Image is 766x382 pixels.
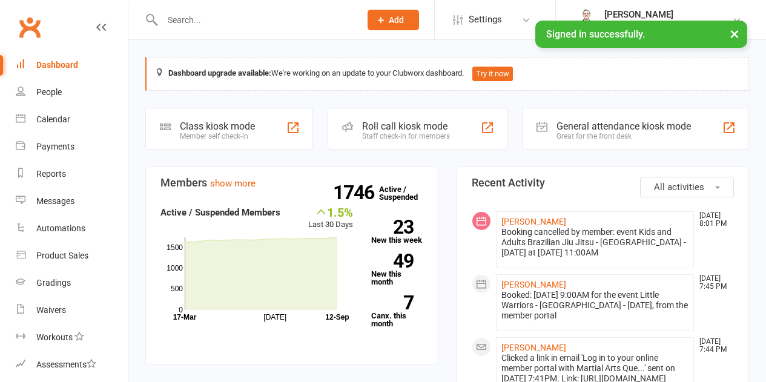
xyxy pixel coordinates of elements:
h3: Members [160,177,423,189]
input: Search... [159,12,352,28]
a: People [16,79,128,106]
div: Workouts [36,332,73,342]
strong: 49 [371,252,414,270]
a: Gradings [16,269,128,297]
a: 1746Active / Suspended [379,176,432,210]
a: Automations [16,215,128,242]
div: We're working on an update to your Clubworx dashboard. [145,57,749,91]
div: Class kiosk mode [180,120,255,132]
div: Roll call kiosk mode [362,120,450,132]
time: [DATE] 7:45 PM [693,275,733,291]
a: Payments [16,133,128,160]
span: All activities [654,182,704,193]
div: Assessments [36,360,96,369]
div: Staff check-in for members [362,132,450,140]
div: Calendar [36,114,70,124]
a: 23New this week [371,220,423,244]
div: Messages [36,196,74,206]
span: Add [389,15,404,25]
div: 1.5% [308,205,353,219]
a: Assessments [16,351,128,378]
a: Waivers [16,297,128,324]
span: Settings [469,6,502,33]
a: [PERSON_NAME] [501,217,566,226]
a: [PERSON_NAME] [501,280,566,289]
strong: Active / Suspended Members [160,207,280,218]
div: Reports [36,169,66,179]
a: [PERSON_NAME] [501,343,566,352]
strong: Dashboard upgrade available: [168,68,271,77]
a: Reports [16,160,128,188]
div: People [36,87,62,97]
div: Last 30 Days [308,205,353,231]
strong: 1746 [333,183,379,202]
button: Try it now [472,67,513,81]
a: Workouts [16,324,128,351]
div: Product Sales [36,251,88,260]
div: Gradings [36,278,71,288]
a: show more [210,178,256,189]
a: Clubworx [15,12,45,42]
h3: Recent Activity [472,177,735,189]
button: All activities [640,177,734,197]
button: Add [368,10,419,30]
a: Product Sales [16,242,128,269]
div: [PERSON_NAME] [604,9,732,20]
time: [DATE] 7:44 PM [693,338,733,354]
span: Signed in successfully. [546,28,645,40]
strong: 7 [371,294,414,312]
div: Booking cancelled by member: event Kids and Adults Brazilian Jiu Jitsu - [GEOGRAPHIC_DATA] - [DAT... [501,227,689,258]
div: Member self check-in [180,132,255,140]
time: [DATE] 8:01 PM [693,212,733,228]
strong: 23 [371,218,414,236]
div: Martial Arts [GEOGRAPHIC_DATA] [604,20,732,31]
div: Automations [36,223,85,233]
div: Great for the front desk [556,132,691,140]
a: 49New this month [371,254,423,286]
a: 7Canx. this month [371,295,423,328]
a: Dashboard [16,51,128,79]
button: × [724,21,745,47]
a: Calendar [16,106,128,133]
img: thumb_image1644660699.png [574,8,598,32]
div: Waivers [36,305,66,315]
a: Messages [16,188,128,215]
div: General attendance kiosk mode [556,120,691,132]
div: Booked: [DATE] 9:00AM for the event Little Warriors - [GEOGRAPHIC_DATA] - [DATE], from the member... [501,290,689,321]
div: Dashboard [36,60,78,70]
div: Payments [36,142,74,151]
